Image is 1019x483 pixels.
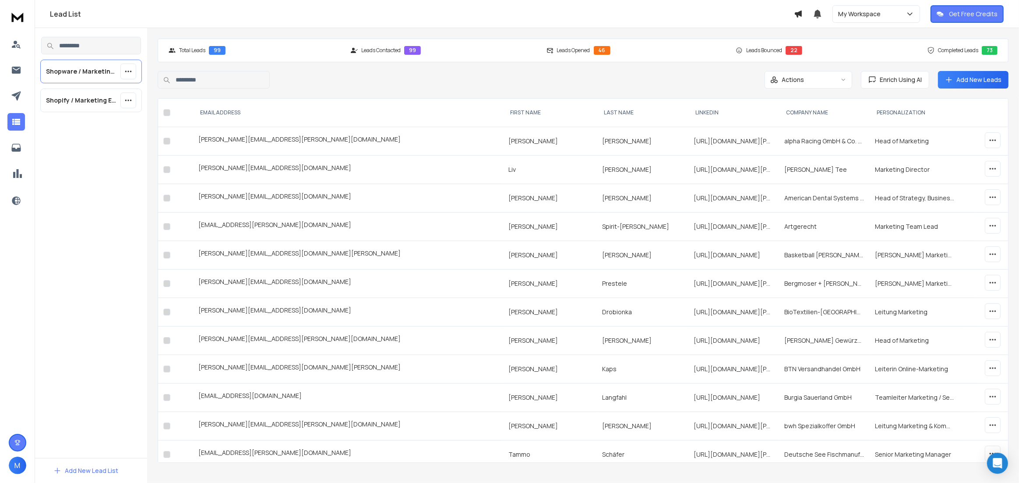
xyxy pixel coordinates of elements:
[688,270,779,298] td: [URL][DOMAIN_NAME][PERSON_NAME]
[198,391,498,404] div: [EMAIL_ADDRESS][DOMAIN_NAME]
[209,46,226,55] div: 99
[870,99,960,127] th: personalization
[786,46,802,55] div: 22
[870,127,960,156] td: Head of Marketing
[779,412,870,440] td: bwh Spezialkoffer GmbH
[198,448,498,461] div: [EMAIL_ADDRESS][PERSON_NAME][DOMAIN_NAME]
[779,327,870,355] td: [PERSON_NAME] Gewürzhandel
[198,420,498,432] div: [PERSON_NAME][EMAIL_ADDRESS][PERSON_NAME][DOMAIN_NAME]
[861,71,929,89] button: Enrich Using AI
[779,384,870,412] td: Burgia Sauerland GmbH
[870,298,960,327] td: Leitung Marketing
[688,412,779,440] td: [URL][DOMAIN_NAME][PERSON_NAME]
[198,277,498,290] div: [PERSON_NAME][EMAIL_ADDRESS][DOMAIN_NAME]
[46,96,117,105] p: Shopify / Marketing Entscheider:innen / 2025
[597,298,688,327] td: Drobionka
[688,213,779,241] td: [URL][DOMAIN_NAME][PERSON_NAME][PERSON_NAME]
[503,241,597,270] td: [PERSON_NAME]
[193,99,503,127] th: EMAIL ADDRESS
[688,156,779,184] td: [URL][DOMAIN_NAME][PERSON_NAME]
[597,384,688,412] td: Langfahl
[938,71,1008,89] button: Add New Leads
[870,412,960,440] td: Leitung Marketing & Kommunikation
[987,453,1008,474] div: Open Intercom Messenger
[688,241,779,270] td: [URL][DOMAIN_NAME]
[945,75,1001,84] a: Add New Leads
[9,457,26,474] button: M
[198,363,498,375] div: [PERSON_NAME][EMAIL_ADDRESS][DOMAIN_NAME][PERSON_NAME]
[688,327,779,355] td: [URL][DOMAIN_NAME]
[46,67,117,76] p: Shopware / Marketing Entscheider / 2025
[870,384,960,412] td: Teamleiter Marketing / Senior Art Director für Digital & Print
[597,440,688,469] td: Schäfer
[870,440,960,469] td: Senior Marketing Manager
[838,10,884,18] p: My Workspace
[779,127,870,156] td: alpha Racing GmbH & Co. KG
[503,184,597,213] td: [PERSON_NAME]
[597,184,688,213] td: [PERSON_NAME]
[982,46,998,55] div: 73
[179,47,205,54] p: Total Leads
[870,184,960,213] td: Head of Strategy, Business Development & Marketing Controlling
[870,213,960,241] td: Marketing Team Lead
[503,156,597,184] td: Liv
[198,135,498,147] div: [PERSON_NAME][EMAIL_ADDRESS][PERSON_NAME][DOMAIN_NAME]
[503,127,597,156] td: [PERSON_NAME]
[688,184,779,213] td: [URL][DOMAIN_NAME][PERSON_NAME]
[198,334,498,347] div: [PERSON_NAME][EMAIL_ADDRESS][PERSON_NAME][DOMAIN_NAME]
[597,355,688,384] td: Kaps
[503,99,597,127] th: FIRST NAME
[361,47,401,54] p: Leads Contacted
[779,355,870,384] td: BTN Versandhandel GmbH
[779,99,870,127] th: Company Name
[876,75,922,84] span: Enrich Using AI
[597,270,688,298] td: Prestele
[503,384,597,412] td: [PERSON_NAME]
[688,127,779,156] td: [URL][DOMAIN_NAME][PERSON_NAME]
[688,355,779,384] td: [URL][DOMAIN_NAME][PERSON_NAME]
[198,192,498,204] div: [PERSON_NAME][EMAIL_ADDRESS][DOMAIN_NAME]
[503,412,597,440] td: [PERSON_NAME]
[870,327,960,355] td: Head of Marketing
[779,298,870,327] td: BioTextilien-[GEOGRAPHIC_DATA]
[198,163,498,176] div: [PERSON_NAME][EMAIL_ADDRESS][DOMAIN_NAME]
[597,127,688,156] td: [PERSON_NAME]
[782,75,804,84] p: Actions
[597,213,688,241] td: Spirit-[PERSON_NAME]
[688,298,779,327] td: [URL][DOMAIN_NAME][PERSON_NAME]
[503,213,597,241] td: [PERSON_NAME]
[688,440,779,469] td: [URL][DOMAIN_NAME][PERSON_NAME]
[870,355,960,384] td: Leiterin Online-Marketing
[503,440,597,469] td: Tammo
[557,47,590,54] p: Leads Opened
[779,440,870,469] td: Deutsche See Fischmanufaktur
[198,220,498,233] div: [EMAIL_ADDRESS][PERSON_NAME][DOMAIN_NAME]
[870,156,960,184] td: Marketing Director
[779,270,870,298] td: Bergmoser + [PERSON_NAME] Verlag AG
[779,156,870,184] td: [PERSON_NAME] Tee
[779,213,870,241] td: Artgerecht
[931,5,1004,23] button: Get Free Credits
[688,99,779,127] th: LinkedIn
[779,184,870,213] td: American Dental Systems GmbH
[597,99,688,127] th: LAST NAME
[597,241,688,270] td: [PERSON_NAME]
[50,9,794,19] h1: Lead List
[503,355,597,384] td: [PERSON_NAME]
[746,47,782,54] p: Leads Bounced
[503,270,597,298] td: [PERSON_NAME]
[597,327,688,355] td: [PERSON_NAME]
[198,249,498,261] div: [PERSON_NAME][EMAIL_ADDRESS][DOMAIN_NAME][PERSON_NAME]
[597,412,688,440] td: [PERSON_NAME]
[688,384,779,412] td: [URL][DOMAIN_NAME]
[503,298,597,327] td: [PERSON_NAME]
[938,47,978,54] p: Completed Leads
[9,9,26,25] img: logo
[949,10,998,18] p: Get Free Credits
[198,306,498,318] div: [PERSON_NAME][EMAIL_ADDRESS][DOMAIN_NAME]
[870,241,960,270] td: [PERSON_NAME] Marketing
[594,46,610,55] div: 46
